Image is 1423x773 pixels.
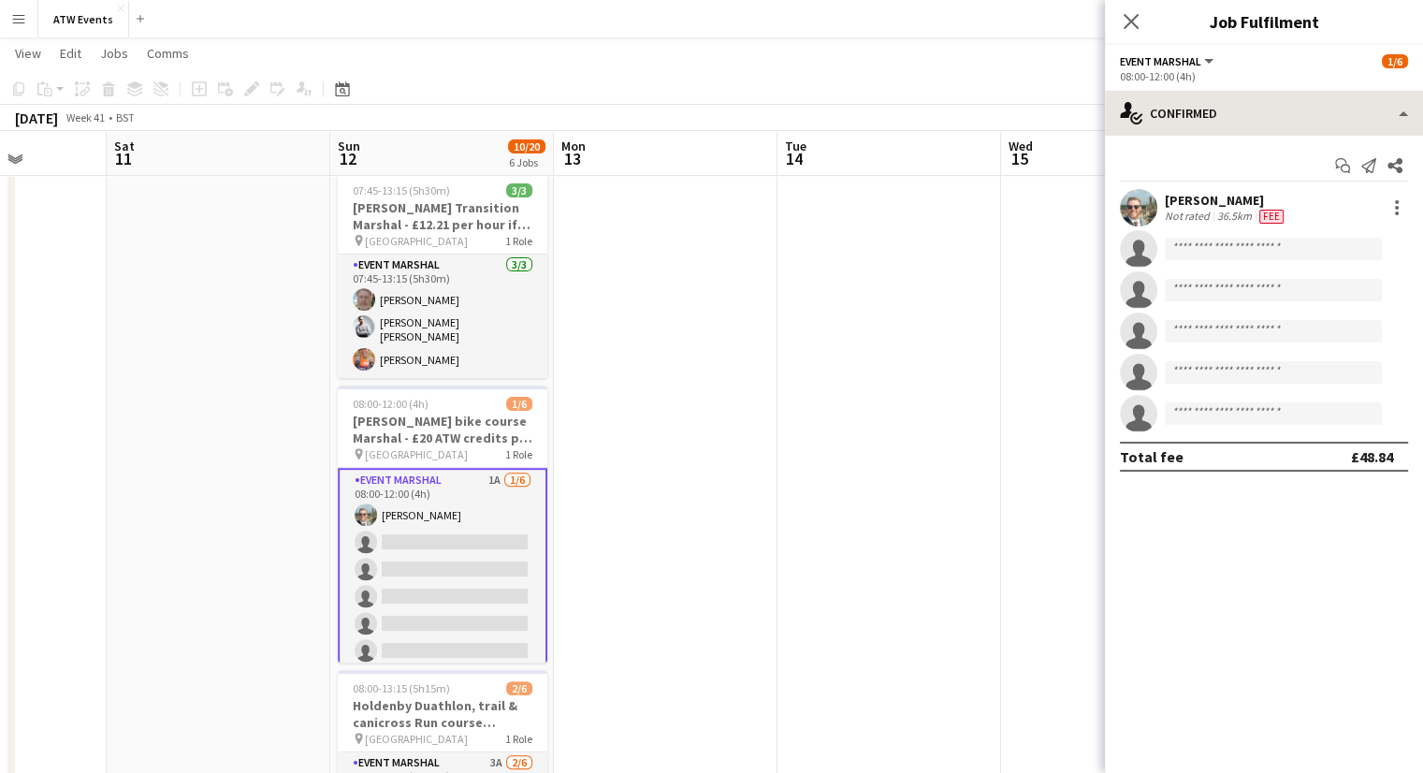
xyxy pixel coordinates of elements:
app-card-role: Event Marshal1A1/608:00-12:00 (4h)[PERSON_NAME] [338,468,547,671]
div: [PERSON_NAME] [1165,192,1287,209]
span: 08:00-13:15 (5h15m) [353,681,450,695]
span: Sun [338,138,360,154]
span: [GEOGRAPHIC_DATA] [365,732,468,746]
div: BST [116,110,135,124]
a: View [7,41,49,66]
span: 1/6 [506,397,532,411]
a: Edit [52,41,89,66]
div: Crew has different fees then in role [1256,209,1287,224]
a: Jobs [93,41,136,66]
div: £48.84 [1351,447,1393,466]
span: [GEOGRAPHIC_DATA] [365,234,468,248]
h3: [PERSON_NAME] bike course Marshal - £20 ATW credits per hour [338,413,547,446]
span: Week 41 [62,110,109,124]
span: 1/6 [1382,54,1408,68]
span: 1 Role [505,732,532,746]
span: [GEOGRAPHIC_DATA] [365,447,468,461]
button: Event Marshal [1120,54,1216,68]
h3: Job Fulfilment [1105,9,1423,34]
span: 07:45-13:15 (5h30m) [353,183,450,197]
span: 2/6 [506,681,532,695]
span: 08:00-12:00 (4h) [353,397,428,411]
span: Edit [60,45,81,62]
span: Sat [114,138,135,154]
app-job-card: 07:45-13:15 (5h30m)3/3[PERSON_NAME] Transition Marshal - £12.21 per hour if over 21 [GEOGRAPHIC_D... [338,172,547,378]
span: Jobs [100,45,128,62]
span: 3/3 [506,183,532,197]
span: 12 [335,148,360,169]
div: Total fee [1120,447,1183,466]
span: Wed [1009,138,1033,154]
app-card-role: Event Marshal3/307:45-13:15 (5h30m)[PERSON_NAME][PERSON_NAME] [PERSON_NAME][PERSON_NAME] [338,255,547,378]
span: Fee [1259,210,1284,224]
button: ATW Events [38,1,129,37]
div: [DATE] [15,109,58,127]
app-job-card: 08:00-12:00 (4h)1/6[PERSON_NAME] bike course Marshal - £20 ATW credits per hour [GEOGRAPHIC_DATA]... [338,386,547,663]
span: Event Marshal [1120,54,1201,68]
span: 11 [111,148,135,169]
div: 6 Jobs [509,155,545,169]
div: Confirmed [1105,91,1423,136]
span: 1 Role [505,234,532,248]
span: View [15,45,41,62]
span: 13 [559,148,586,169]
h3: Holdenby Duathlon, trail & canicross Run course Marshal - £20 ATW credits per hour [338,697,547,731]
span: Comms [147,45,189,62]
span: 15 [1006,148,1033,169]
span: 1 Role [505,447,532,461]
a: Comms [139,41,196,66]
span: 14 [782,148,806,169]
span: Mon [561,138,586,154]
span: Tue [785,138,806,154]
div: 08:00-12:00 (4h) [1120,69,1408,83]
div: Not rated [1165,209,1213,224]
div: 36.5km [1213,209,1256,224]
span: 10/20 [508,139,545,153]
h3: [PERSON_NAME] Transition Marshal - £12.21 per hour if over 21 [338,199,547,233]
